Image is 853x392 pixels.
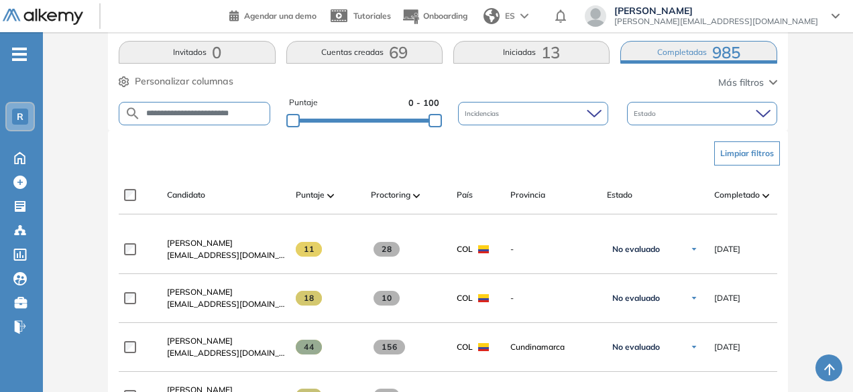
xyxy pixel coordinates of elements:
span: ES [505,10,515,22]
span: Puntaje [289,96,318,109]
span: 28 [374,242,400,257]
span: [DATE] [714,341,740,353]
span: No evaluado [612,244,660,255]
img: COL [478,245,489,253]
img: Ícono de flecha [690,343,698,351]
span: COL [457,243,473,255]
img: world [484,8,500,24]
span: Más filtros [718,76,764,90]
span: 11 [296,242,322,257]
span: Incidencias [465,109,502,119]
span: País [457,189,473,201]
span: Estado [634,109,659,119]
button: Personalizar columnas [119,74,233,88]
span: Onboarding [423,11,467,21]
img: COL [478,343,489,351]
button: Onboarding [402,2,467,31]
img: COL [478,294,489,302]
span: [PERSON_NAME] [167,336,233,346]
button: Completadas985 [620,41,777,64]
img: arrow [520,13,528,19]
img: Ícono de flecha [690,294,698,302]
span: [EMAIL_ADDRESS][DOMAIN_NAME] [167,249,285,261]
span: [EMAIL_ADDRESS][DOMAIN_NAME] [167,347,285,359]
span: [EMAIL_ADDRESS][DOMAIN_NAME] [167,298,285,310]
button: Limpiar filtros [714,141,780,166]
span: Candidato [167,189,205,201]
span: - [510,292,596,304]
a: [PERSON_NAME] [167,237,285,249]
span: Agendar una demo [244,11,317,21]
button: Invitados0 [119,41,275,64]
span: R [17,111,23,122]
a: [PERSON_NAME] [167,335,285,347]
span: 156 [374,340,405,354]
span: Provincia [510,189,545,201]
span: Cundinamarca [510,341,596,353]
span: [PERSON_NAME] [167,238,233,248]
i: - [12,53,27,56]
span: [DATE] [714,243,740,255]
a: Agendar una demo [229,7,317,23]
span: COL [457,292,473,304]
img: Ícono de flecha [690,245,698,253]
span: COL [457,341,473,353]
button: Iniciadas13 [453,41,610,64]
span: Completado [714,189,760,201]
button: Más filtros [718,76,777,90]
a: [PERSON_NAME] [167,286,285,298]
span: [DATE] [714,292,740,304]
img: [missing "en.ARROW_ALT" translation] [327,194,334,198]
div: Estado [627,102,777,125]
span: No evaluado [612,342,660,352]
span: [PERSON_NAME] [614,5,818,16]
img: SEARCH_ALT [125,105,141,122]
span: Puntaje [296,189,325,201]
span: 0 - 100 [408,96,439,109]
span: Personalizar columnas [135,74,233,88]
img: [missing "en.ARROW_ALT" translation] [413,194,420,198]
span: 44 [296,340,322,354]
span: [PERSON_NAME] [167,287,233,297]
span: No evaluado [612,293,660,304]
span: 10 [374,291,400,306]
span: 18 [296,291,322,306]
span: Proctoring [371,189,410,201]
img: Logo [3,9,83,25]
div: Incidencias [458,102,608,125]
span: Tutoriales [353,11,391,21]
img: [missing "en.ARROW_ALT" translation] [762,194,769,198]
span: [PERSON_NAME][EMAIL_ADDRESS][DOMAIN_NAME] [614,16,818,27]
span: Estado [607,189,632,201]
button: Cuentas creadas69 [286,41,443,64]
span: - [510,243,596,255]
